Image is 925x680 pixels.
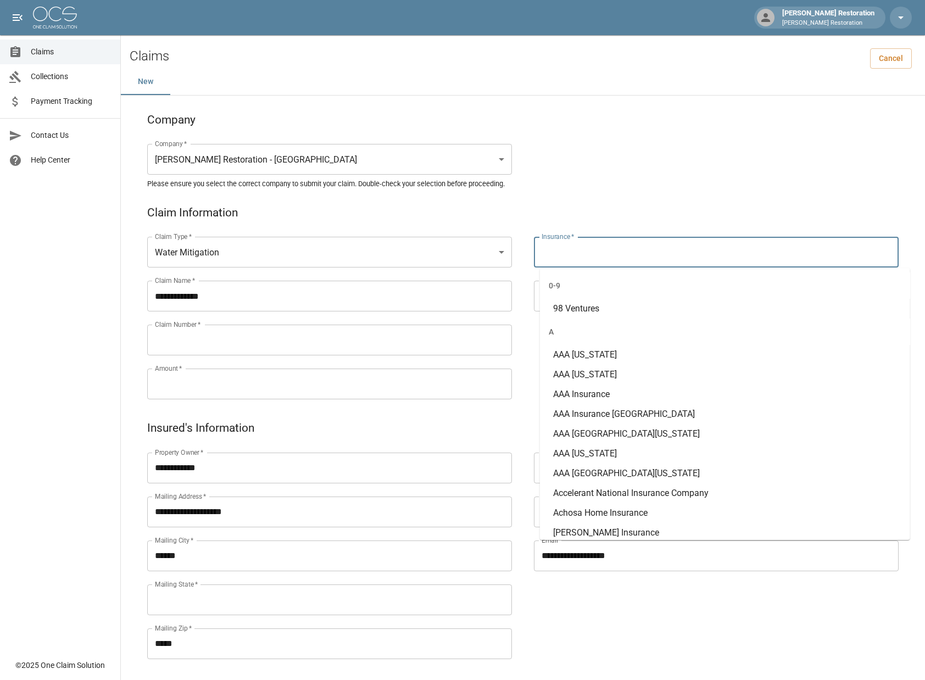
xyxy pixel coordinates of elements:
[155,536,194,545] label: Mailing City
[870,48,912,69] a: Cancel
[553,508,648,518] span: Achosa Home Insurance
[553,303,599,314] span: 98 Ventures
[553,389,610,399] span: AAA Insurance
[155,623,192,633] label: Mailing Zip
[121,69,925,95] div: dynamic tabs
[542,232,574,241] label: Insurance
[147,179,899,188] h5: Please ensure you select the correct company to submit your claim. Double-check your selection be...
[553,369,617,380] span: AAA [US_STATE]
[31,130,112,141] span: Contact Us
[15,660,105,671] div: © 2025 One Claim Solution
[7,7,29,29] button: open drawer
[155,232,192,241] label: Claim Type
[31,71,112,82] span: Collections
[553,409,695,419] span: AAA Insurance [GEOGRAPHIC_DATA]
[553,527,659,538] span: [PERSON_NAME] Insurance
[33,7,77,29] img: ocs-logo-white-transparent.png
[155,364,182,373] label: Amount
[130,48,169,64] h2: Claims
[147,237,512,267] div: Water Mitigation
[542,536,558,545] label: Email
[553,428,700,439] span: AAA [GEOGRAPHIC_DATA][US_STATE]
[553,349,617,360] span: AAA [US_STATE]
[155,320,200,329] label: Claim Number
[553,448,617,459] span: AAA [US_STATE]
[540,319,910,345] div: A
[540,272,910,299] div: 0-9
[31,154,112,166] span: Help Center
[155,448,204,457] label: Property Owner
[31,96,112,107] span: Payment Tracking
[155,276,195,285] label: Claim Name
[553,488,709,498] span: Accelerant National Insurance Company
[778,8,879,27] div: [PERSON_NAME] Restoration
[31,46,112,58] span: Claims
[155,492,206,501] label: Mailing Address
[155,579,198,589] label: Mailing State
[782,19,874,28] p: [PERSON_NAME] Restoration
[155,139,187,148] label: Company
[553,468,700,478] span: AAA [GEOGRAPHIC_DATA][US_STATE]
[121,69,170,95] button: New
[147,144,512,175] div: [PERSON_NAME] Restoration - [GEOGRAPHIC_DATA]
